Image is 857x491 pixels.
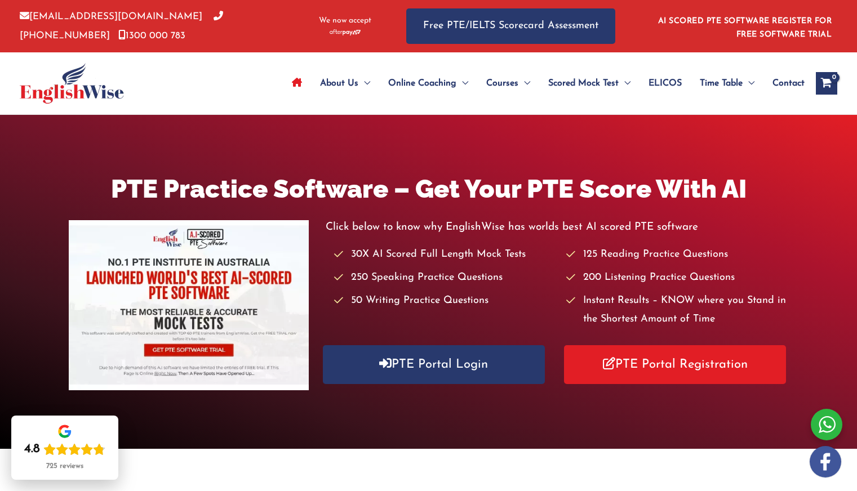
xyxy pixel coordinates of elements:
p: Click below to know why EnglishWise has worlds best AI scored PTE software [326,218,789,236]
a: PTE Portal Login [323,345,545,384]
div: Rating: 4.8 out of 5 [24,441,105,457]
span: Menu Toggle [358,64,370,103]
li: 200 Listening Practice Questions [566,269,788,287]
img: pte-institute-main [69,220,309,390]
a: PTE Portal Registration [564,345,786,384]
li: 125 Reading Practice Questions [566,245,788,264]
a: About UsMenu Toggle [311,64,379,103]
a: Scored Mock TestMenu Toggle [539,64,640,103]
li: 30X AI Scored Full Length Mock Tests [334,245,556,264]
a: ELICOS [640,64,691,103]
a: [PHONE_NUMBER] [20,12,223,40]
h1: PTE Practice Software – Get Your PTE Score With AI [69,171,789,207]
li: 250 Speaking Practice Questions [334,269,556,287]
a: 1300 000 783 [118,31,185,41]
aside: Header Widget 1 [651,8,837,44]
img: Afterpay-Logo [330,29,361,35]
span: Contact [772,64,805,103]
img: cropped-ew-logo [20,63,124,104]
span: ELICOS [649,64,682,103]
span: Scored Mock Test [548,64,619,103]
a: Free PTE/IELTS Scorecard Assessment [406,8,615,44]
a: AI SCORED PTE SOFTWARE REGISTER FOR FREE SOFTWARE TRIAL [658,17,832,39]
img: white-facebook.png [810,446,841,477]
a: Contact [763,64,805,103]
span: Courses [486,64,518,103]
span: Menu Toggle [743,64,754,103]
a: Online CoachingMenu Toggle [379,64,477,103]
a: [EMAIL_ADDRESS][DOMAIN_NAME] [20,12,202,21]
li: Instant Results – KNOW where you Stand in the Shortest Amount of Time [566,292,788,329]
span: Menu Toggle [456,64,468,103]
a: CoursesMenu Toggle [477,64,539,103]
a: View Shopping Cart, empty [816,72,837,95]
span: About Us [320,64,358,103]
span: Time Table [700,64,743,103]
li: 50 Writing Practice Questions [334,292,556,310]
nav: Site Navigation: Main Menu [283,64,805,103]
span: Online Coaching [388,64,456,103]
div: 725 reviews [46,462,83,471]
a: Time TableMenu Toggle [691,64,763,103]
span: We now accept [319,15,371,26]
span: Menu Toggle [619,64,630,103]
span: Menu Toggle [518,64,530,103]
div: 4.8 [24,441,40,457]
